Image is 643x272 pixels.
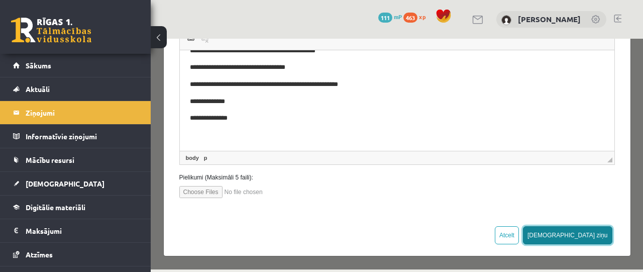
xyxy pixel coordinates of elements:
a: [PERSON_NAME] [518,14,581,24]
span: Aktuāli [26,84,50,94]
a: Элемент body [33,115,50,124]
a: Atzīmes [13,243,138,266]
a: Informatīvie ziņojumi [13,125,138,148]
span: 111 [378,13,392,23]
a: Элемент p [51,115,59,124]
span: xp [419,13,425,21]
span: 463 [403,13,417,23]
button: [DEMOGRAPHIC_DATA] ziņu [372,188,462,206]
span: Atzīmes [26,250,53,259]
a: Aktuāli [13,77,138,101]
span: Sākums [26,61,51,70]
span: Digitālie materiāli [26,203,85,212]
a: Maksājumi [13,219,138,242]
label: Pielikumi (Maksimāli 5 faili): [21,134,472,143]
a: Mācību resursi [13,148,138,171]
a: Digitālie materiāli [13,196,138,219]
legend: Ziņojumi [26,101,138,124]
a: 463 xp [403,13,431,21]
a: Rīgas 1. Tālmācības vidusskola [11,18,91,43]
a: [DEMOGRAPHIC_DATA] [13,172,138,195]
legend: Maksājumi [26,219,138,242]
span: Перетащите для изменения размера [457,119,462,124]
a: 111 mP [378,13,402,21]
iframe: Визуальный текстовый редактор, wiswyg-editor-47433897970680-1759908026-452 [29,12,464,112]
a: Sākums [13,54,138,77]
span: [DEMOGRAPHIC_DATA] [26,179,104,188]
span: mP [394,13,402,21]
span: Mācību resursi [26,155,74,164]
a: Ziņojumi [13,101,138,124]
button: Atcelt [344,188,368,206]
legend: Informatīvie ziņojumi [26,125,138,148]
img: Fjodors Latatujevs [501,15,511,25]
